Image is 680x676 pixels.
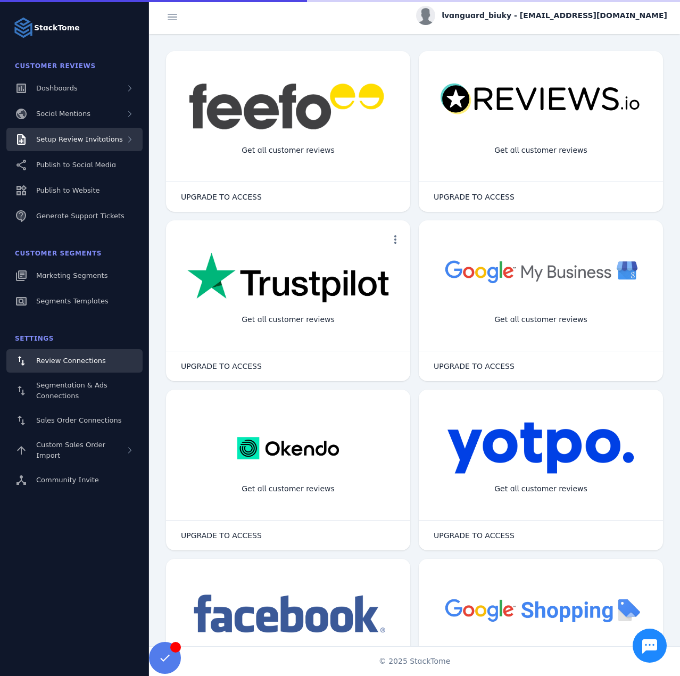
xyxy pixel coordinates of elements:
[6,204,143,228] a: Generate Support Tickets
[170,356,272,377] button: UPGRADE TO ACCESS
[233,136,343,164] div: Get all customer reviews
[36,186,99,194] span: Publish to Website
[442,10,667,21] span: lvanguard_biuky - [EMAIL_ADDRESS][DOMAIN_NAME]
[233,475,343,503] div: Get all customer reviews
[423,525,525,546] button: UPGRADE TO ACCESS
[15,62,96,70] span: Customer Reviews
[181,193,262,201] span: UPGRADE TO ACCESS
[15,335,54,342] span: Settings
[36,297,109,305] span: Segments Templates
[6,468,143,492] a: Community Invite
[36,441,105,459] span: Custom Sales Order Import
[13,17,34,38] img: Logo image
[187,591,389,638] img: facebook.png
[36,381,107,400] span: Segmentation & Ads Connections
[6,153,143,177] a: Publish to Social Media
[36,110,90,118] span: Social Mentions
[416,6,435,25] img: profile.jpg
[36,416,121,424] span: Sales Order Connections
[187,252,389,304] img: trustpilot.png
[36,271,107,279] span: Marketing Segments
[385,229,406,250] button: more
[486,136,596,164] div: Get all customer reviews
[423,186,525,208] button: UPGRADE TO ACCESS
[416,6,667,25] button: lvanguard_biuky - [EMAIL_ADDRESS][DOMAIN_NAME]
[434,532,515,539] span: UPGRADE TO ACCESS
[233,306,343,334] div: Get all customer reviews
[181,532,262,539] span: UPGRADE TO ACCESS
[6,349,143,373] a: Review Connections
[6,264,143,287] a: Marketing Segments
[6,375,143,407] a: Segmentation & Ads Connections
[170,525,272,546] button: UPGRADE TO ACCESS
[478,644,603,672] div: Import Products from Google
[34,22,80,34] strong: StackTome
[237,422,339,475] img: okendo.webp
[440,252,642,290] img: googlebusiness.png
[15,250,102,257] span: Customer Segments
[36,135,123,143] span: Setup Review Invitations
[434,193,515,201] span: UPGRADE TO ACCESS
[170,186,272,208] button: UPGRADE TO ACCESS
[36,476,99,484] span: Community Invite
[36,212,125,220] span: Generate Support Tickets
[36,357,106,365] span: Review Connections
[36,161,116,169] span: Publish to Social Media
[440,83,642,116] img: reviewsio.svg
[434,362,515,370] span: UPGRADE TO ACCESS
[36,84,78,92] span: Dashboards
[6,179,143,202] a: Publish to Website
[379,656,451,667] span: © 2025 StackTome
[181,362,262,370] span: UPGRADE TO ACCESS
[440,591,642,629] img: googleshopping.png
[6,290,143,313] a: Segments Templates
[447,422,635,475] img: yotpo.png
[423,356,525,377] button: UPGRADE TO ACCESS
[486,475,596,503] div: Get all customer reviews
[486,306,596,334] div: Get all customer reviews
[187,83,389,130] img: feefo.png
[6,409,143,432] a: Sales Order Connections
